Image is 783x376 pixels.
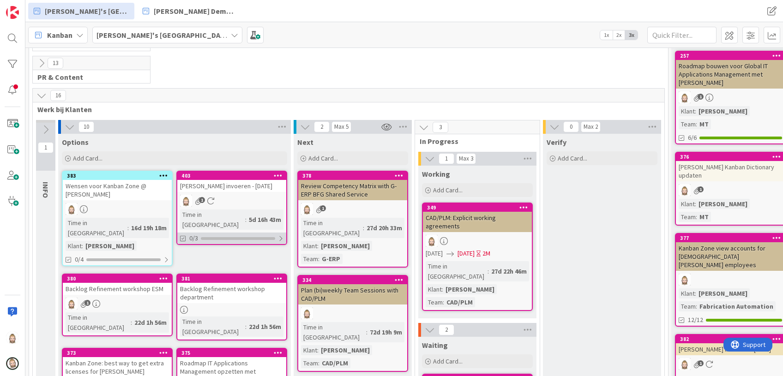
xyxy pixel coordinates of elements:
[189,233,198,243] span: 0/3
[695,199,696,209] span: :
[426,297,443,307] div: Team
[679,106,695,116] div: Klant
[37,72,139,82] span: PR & Content
[696,212,697,222] span: :
[297,137,313,147] span: Next
[83,241,137,251] div: [PERSON_NAME]
[364,223,404,233] div: 27d 20h 33m
[696,106,750,116] div: [PERSON_NAME]
[247,322,283,332] div: 22d 1h 56m
[177,283,286,303] div: Backlog Refinement workshop department
[423,203,532,212] div: 349
[177,180,286,192] div: [PERSON_NAME] invoeren - [DATE]
[696,199,750,209] div: [PERSON_NAME]
[697,212,711,222] div: MT
[679,212,696,222] div: Team
[75,255,84,264] span: 0/4
[317,241,319,251] span: :
[363,223,364,233] span: :
[63,275,172,283] div: 380
[334,125,349,129] div: Max 5
[6,6,19,19] img: Visit kanbanzone.com
[318,358,319,368] span: :
[625,30,638,40] span: 3x
[423,212,532,232] div: CAD/PLM: Explicit working agreements
[66,312,131,333] div: Time in [GEOGRAPHIC_DATA]
[319,345,372,355] div: [PERSON_NAME]
[482,249,490,258] div: 2M
[423,235,532,247] div: Rv
[698,360,704,366] span: 1
[73,154,102,162] span: Add Card...
[433,357,463,365] span: Add Card...
[38,142,54,153] span: 1
[647,27,717,43] input: Quick Filter...
[679,199,695,209] div: Klant
[137,3,243,19] a: [PERSON_NAME] Demo 3-levels
[433,186,463,194] span: Add Card...
[245,215,247,225] span: :
[181,275,286,282] div: 381
[426,249,443,258] span: [DATE]
[679,358,691,370] img: Rv
[131,317,132,328] span: :
[50,90,66,101] span: 16
[433,122,448,133] span: 3
[679,301,696,311] div: Team
[66,218,127,238] div: Time in [GEOGRAPHIC_DATA]
[37,105,653,114] span: Werk bij Klanten
[63,349,172,357] div: 373
[298,284,407,304] div: Plan (bi)weekly Team Sessions with CAD/PLM
[489,266,529,276] div: 27d 22h 46m
[697,301,776,311] div: Fabrication Automation
[426,261,488,281] div: Time in [GEOGRAPHIC_DATA]
[367,327,404,337] div: 72d 19h 9m
[547,137,566,147] span: Verify
[132,317,169,328] div: 22d 1h 56m
[420,137,528,146] span: In Progress
[317,345,319,355] span: :
[679,91,691,103] img: Rv
[48,58,63,69] span: 13
[298,276,407,284] div: 334
[181,173,286,179] div: 403
[301,345,317,355] div: Klant
[698,186,704,192] span: 1
[247,215,283,225] div: 5d 16h 43m
[558,154,587,162] span: Add Card...
[442,284,443,294] span: :
[67,275,172,282] div: 380
[67,350,172,356] div: 373
[78,121,94,132] span: 10
[314,121,330,132] span: 2
[63,283,172,295] div: Backlog Refinement workshop ESM
[19,1,42,12] span: Support
[698,94,704,100] span: 1
[177,172,286,192] div: 403[PERSON_NAME] invoeren - [DATE]
[319,254,343,264] div: G-ERP
[423,203,532,232] div: 349CAD/PLM: Explicit working agreements
[422,340,448,350] span: Waiting
[366,327,367,337] span: :
[426,284,442,294] div: Klant
[298,307,407,319] div: Rv
[584,125,598,129] div: Max 2
[679,274,691,286] img: Rv
[439,324,454,335] span: 2
[180,195,192,207] img: Rv
[177,275,286,303] div: 381Backlog Refinement workshop department
[63,275,172,295] div: 380Backlog Refinement workshop ESM
[679,288,695,298] div: Klant
[129,223,169,233] div: 16d 19h 18m
[177,195,286,207] div: Rv
[177,172,286,180] div: 403
[301,203,313,215] img: Rv
[319,241,372,251] div: [PERSON_NAME]
[488,266,489,276] span: :
[298,172,407,200] div: 378Review Competency Matrix with G-ERP BFG Shared Service
[696,288,750,298] div: [PERSON_NAME]
[66,241,82,251] div: Klant
[298,203,407,215] div: Rv
[600,30,613,40] span: 1x
[301,307,313,319] img: Rv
